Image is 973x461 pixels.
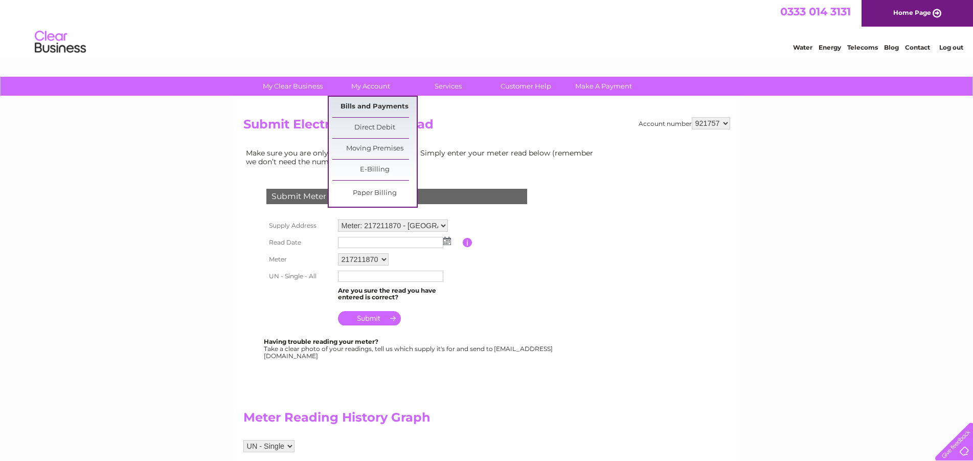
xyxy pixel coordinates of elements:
[335,284,463,304] td: Are you sure the read you have entered is correct?
[463,238,472,247] input: Information
[639,117,730,129] div: Account number
[332,139,417,159] a: Moving Premises
[793,43,812,51] a: Water
[780,5,851,18] a: 0333 014 3131
[939,43,963,51] a: Log out
[266,189,527,204] div: Submit Meter Read
[264,338,554,359] div: Take a clear photo of your readings, tell us which supply it's for and send to [EMAIL_ADDRESS][DO...
[332,160,417,180] a: E-Billing
[34,27,86,58] img: logo.png
[245,6,729,50] div: Clear Business is a trading name of Verastar Limited (registered in [GEOGRAPHIC_DATA] No. 3667643...
[251,77,335,96] a: My Clear Business
[264,234,335,251] th: Read Date
[332,118,417,138] a: Direct Debit
[332,183,417,204] a: Paper Billing
[243,410,601,430] h2: Meter Reading History Graph
[264,338,378,345] b: Having trouble reading your meter?
[443,237,451,245] img: ...
[264,217,335,234] th: Supply Address
[338,311,401,325] input: Submit
[243,117,730,137] h2: Submit Electricity Meter Read
[264,268,335,284] th: UN - Single - All
[819,43,841,51] a: Energy
[243,146,601,168] td: Make sure you are only paying for what you use. Simply enter your meter read below (remember we d...
[884,43,899,51] a: Blog
[484,77,568,96] a: Customer Help
[332,97,417,117] a: Bills and Payments
[561,77,646,96] a: Make A Payment
[847,43,878,51] a: Telecoms
[406,77,490,96] a: Services
[905,43,930,51] a: Contact
[328,77,413,96] a: My Account
[264,251,335,268] th: Meter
